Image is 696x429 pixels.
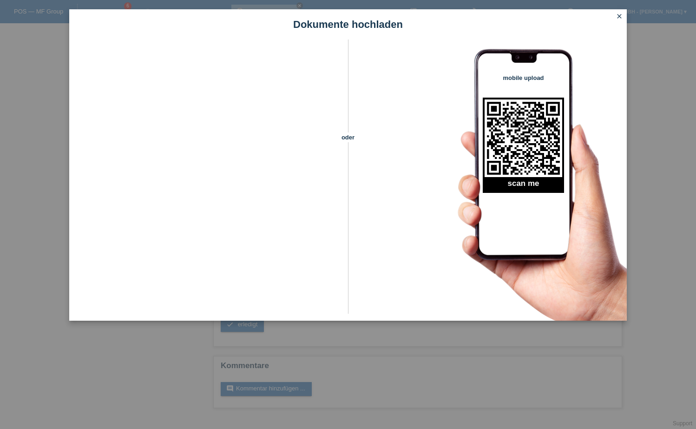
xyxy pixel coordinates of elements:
a: close [613,12,625,22]
i: close [616,13,623,20]
iframe: Upload [83,63,332,295]
h4: mobile upload [483,74,564,81]
h2: scan me [483,179,564,193]
span: oder [332,132,364,142]
h1: Dokumente hochladen [69,19,627,30]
